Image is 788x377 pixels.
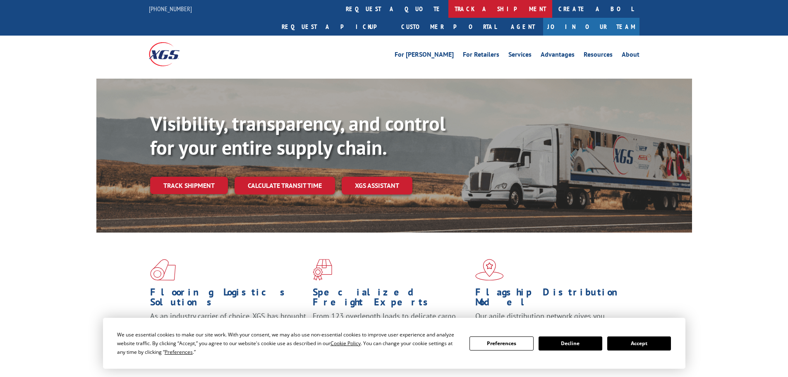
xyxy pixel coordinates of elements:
div: We use essential cookies to make our site work. With your consent, we may also use non-essential ... [117,330,460,356]
button: Accept [607,336,671,351]
h1: Flooring Logistics Solutions [150,287,307,311]
h1: Flagship Distribution Model [475,287,632,311]
a: [PHONE_NUMBER] [149,5,192,13]
a: Resources [584,51,613,60]
div: Cookie Consent Prompt [103,318,685,369]
a: For [PERSON_NAME] [395,51,454,60]
span: Preferences [165,348,193,355]
a: For Retailers [463,51,499,60]
a: XGS ASSISTANT [342,177,412,195]
button: Preferences [469,336,533,351]
b: Visibility, transparency, and control for your entire supply chain. [150,110,445,160]
p: From 123 overlength loads to delicate cargo, our experienced staff knows the best way to move you... [313,311,469,348]
a: Agent [503,18,543,36]
span: Cookie Policy [331,340,361,347]
a: Track shipment [150,177,228,194]
span: Our agile distribution network gives you nationwide inventory management on demand. [475,311,628,331]
h1: Specialized Freight Experts [313,287,469,311]
a: Request a pickup [275,18,395,36]
a: Services [508,51,532,60]
span: As an industry carrier of choice, XGS has brought innovation and dedication to flooring logistics... [150,311,306,341]
a: Customer Portal [395,18,503,36]
a: About [622,51,640,60]
img: xgs-icon-flagship-distribution-model-red [475,259,504,281]
img: xgs-icon-total-supply-chain-intelligence-red [150,259,176,281]
a: Calculate transit time [235,177,335,195]
a: Advantages [541,51,575,60]
button: Decline [539,336,602,351]
a: Join Our Team [543,18,640,36]
img: xgs-icon-focused-on-flooring-red [313,259,332,281]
